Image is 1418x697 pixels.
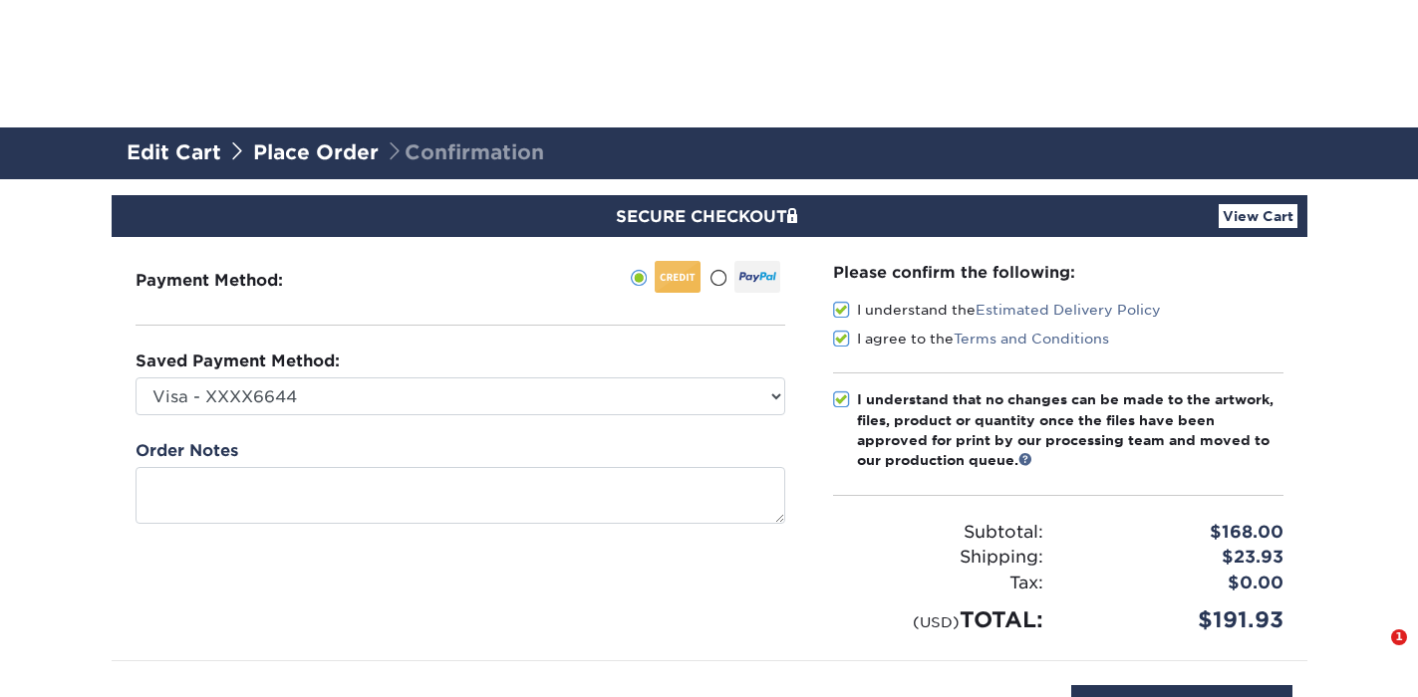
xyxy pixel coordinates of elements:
[1058,545,1298,571] div: $23.93
[1219,204,1297,228] a: View Cart
[1391,629,1407,645] span: 1
[1058,571,1298,596] div: $0.00
[954,331,1109,347] a: Terms and Conditions
[253,140,379,164] a: Place Order
[818,571,1058,596] div: Tax:
[818,545,1058,571] div: Shipping:
[833,329,1109,348] label: I agree to the
[1350,629,1398,677] iframe: Intercom live chat
[127,140,221,164] a: Edit Cart
[833,261,1283,284] div: Please confirm the following:
[136,271,332,290] h3: Payment Method:
[818,603,1058,636] div: TOTAL:
[913,613,960,630] small: (USD)
[818,520,1058,546] div: Subtotal:
[976,302,1161,318] a: Estimated Delivery Policy
[136,349,340,373] label: Saved Payment Method:
[857,389,1283,471] div: I understand that no changes can be made to the artwork, files, product or quantity once the file...
[1058,520,1298,546] div: $168.00
[616,207,803,226] span: SECURE CHECKOUT
[833,300,1161,320] label: I understand the
[385,140,544,164] span: Confirmation
[136,439,238,463] label: Order Notes
[1058,603,1298,636] div: $191.93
